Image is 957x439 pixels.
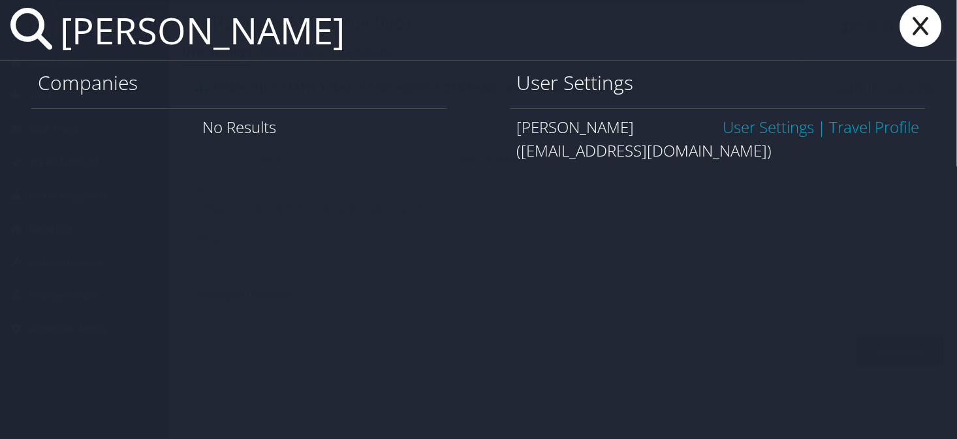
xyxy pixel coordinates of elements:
[829,116,919,138] a: View OBT Profile
[516,69,919,97] h1: User Settings
[723,116,814,138] a: User Settings
[516,139,919,162] div: ([EMAIL_ADDRESS][DOMAIN_NAME])
[516,116,634,138] span: [PERSON_NAME]
[814,116,829,138] span: |
[31,108,447,145] div: No Results
[38,69,441,97] h1: Companies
